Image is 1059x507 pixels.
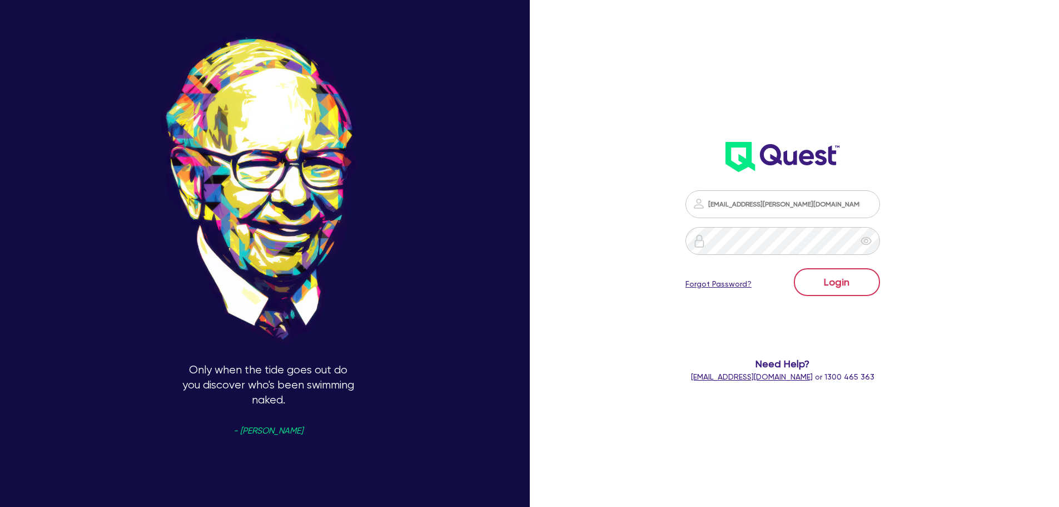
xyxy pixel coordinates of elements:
[691,372,813,381] a: [EMAIL_ADDRESS][DOMAIN_NAME]
[794,268,880,296] button: Login
[692,197,705,210] img: icon-password
[685,190,880,218] input: Email address
[693,234,706,248] img: icon-password
[691,372,874,381] span: or 1300 465 363
[685,278,752,290] a: Forgot Password?
[861,235,872,247] span: eye
[641,356,925,371] span: Need Help?
[233,427,303,435] span: - [PERSON_NAME]
[725,142,839,172] img: wH2k97JdezQIQAAAABJRU5ErkJggg==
